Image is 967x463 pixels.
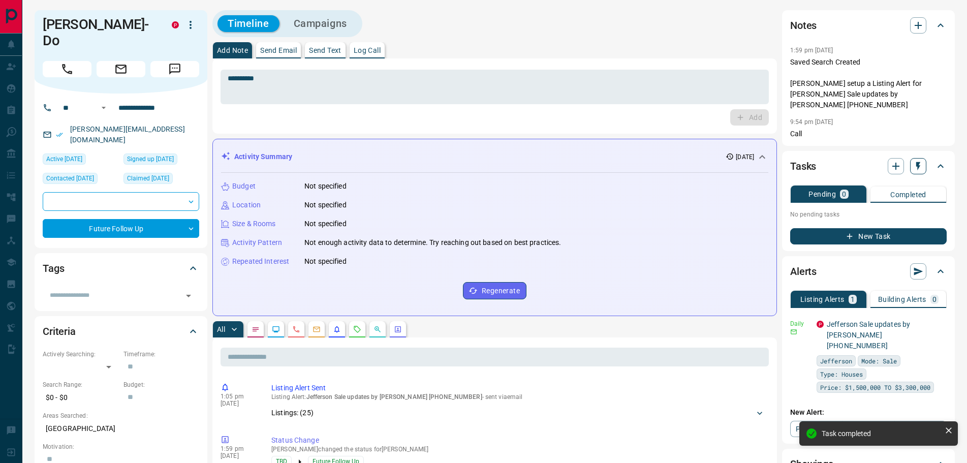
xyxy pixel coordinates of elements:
span: Message [150,61,199,77]
h2: Tasks [790,158,816,174]
div: Notes [790,13,947,38]
button: Campaigns [284,15,357,32]
p: Search Range: [43,380,118,389]
p: Saved Search Created [PERSON_NAME] setup a Listing Alert for [PERSON_NAME] Sale updates by [PERSO... [790,57,947,110]
p: Timeframe: [123,350,199,359]
div: Tue Aug 12 2025 [123,173,199,187]
p: 1 [851,296,855,303]
div: Tue Aug 12 2025 [43,153,118,168]
p: Areas Searched: [43,411,199,420]
p: Not specified [304,256,347,267]
div: Task completed [822,429,941,438]
h2: Criteria [43,323,76,339]
span: Type: Houses [820,369,863,379]
div: Listings: (25) [271,404,765,422]
p: Activity Summary [234,151,292,162]
p: Budget [232,181,256,192]
p: Call [790,129,947,139]
p: 1:59 pm [DATE] [790,47,833,54]
div: Tue Aug 12 2025 [43,173,118,187]
a: Property [790,421,843,437]
svg: Agent Actions [394,325,402,333]
span: Price: $1,500,000 TO $3,300,000 [820,382,930,392]
p: Budget: [123,380,199,389]
svg: Email [790,328,797,335]
p: 1:05 pm [221,393,256,400]
svg: Emails [313,325,321,333]
p: Not enough activity data to determine. Try reaching out based on best practices. [304,237,562,248]
svg: Email Verified [56,131,63,138]
button: Open [98,102,110,114]
svg: Listing Alerts [333,325,341,333]
h1: [PERSON_NAME]-Do [43,16,157,49]
p: Listing Alert : - sent via email [271,393,765,400]
span: Mode: Sale [861,356,897,366]
span: Claimed [DATE] [127,173,169,183]
h2: Notes [790,17,817,34]
div: Activity Summary[DATE] [221,147,768,166]
p: Repeated Interest [232,256,289,267]
p: Log Call [354,47,381,54]
span: Jefferson Sale updates by [PERSON_NAME] [PHONE_NUMBER] [306,393,482,400]
p: Add Note [217,47,248,54]
a: Jefferson Sale updates by [PERSON_NAME] [PHONE_NUMBER] [827,320,910,350]
p: 0 [932,296,937,303]
p: Not specified [304,200,347,210]
div: property.ca [172,21,179,28]
svg: Notes [252,325,260,333]
p: [PERSON_NAME] changed the status for [PERSON_NAME] [271,446,765,453]
svg: Requests [353,325,361,333]
p: [DATE] [221,452,256,459]
p: Send Text [309,47,341,54]
div: Future Follow Up [43,219,199,238]
p: No pending tasks [790,207,947,222]
div: Alerts [790,259,947,284]
span: Call [43,61,91,77]
p: $0 - $0 [43,389,118,406]
p: 9:54 pm [DATE] [790,118,833,126]
p: Listing Alert Sent [271,383,765,393]
p: [DATE] [736,152,754,162]
p: [GEOGRAPHIC_DATA] [43,420,199,437]
p: New Alert: [790,407,947,418]
p: Size & Rooms [232,219,276,229]
a: [PERSON_NAME][EMAIL_ADDRESS][DOMAIN_NAME] [70,125,185,144]
button: Regenerate [463,282,526,299]
div: Tue Aug 12 2025 [123,153,199,168]
p: Status Change [271,435,765,446]
p: Motivation: [43,442,199,451]
button: New Task [790,228,947,244]
p: Building Alerts [878,296,926,303]
span: Active [DATE] [46,154,82,164]
p: Send Email [260,47,297,54]
p: Not specified [304,219,347,229]
svg: Calls [292,325,300,333]
p: Actively Searching: [43,350,118,359]
p: Pending [808,191,836,198]
p: [DATE] [221,400,256,407]
div: Tasks [790,154,947,178]
span: Email [97,61,145,77]
p: 1:59 pm [221,445,256,452]
button: Open [181,289,196,303]
p: Listings: ( 25 ) [271,408,314,418]
p: Location [232,200,261,210]
p: Activity Pattern [232,237,282,248]
p: Not specified [304,181,347,192]
h2: Tags [43,260,64,276]
p: Listing Alerts [800,296,845,303]
p: 0 [842,191,846,198]
p: Completed [890,191,926,198]
div: Tags [43,256,199,281]
span: Contacted [DATE] [46,173,94,183]
span: Jefferson [820,356,852,366]
button: Timeline [217,15,279,32]
p: All [217,326,225,333]
h2: Alerts [790,263,817,280]
p: Daily [790,319,810,328]
div: Criteria [43,319,199,344]
svg: Lead Browsing Activity [272,325,280,333]
span: Signed up [DATE] [127,154,174,164]
div: property.ca [817,321,824,328]
svg: Opportunities [373,325,382,333]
